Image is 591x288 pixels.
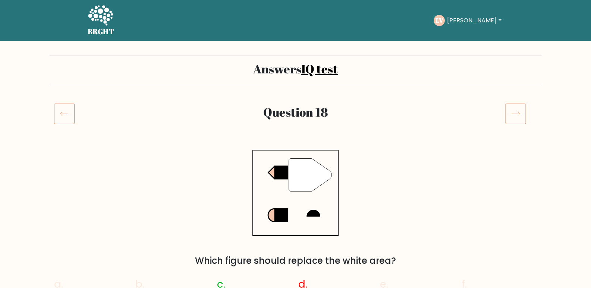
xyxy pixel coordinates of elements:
[54,62,537,76] h2: Answers
[301,61,338,77] a: IQ test
[289,159,331,192] g: "
[95,105,496,119] h2: Question 18
[445,16,503,25] button: [PERSON_NAME]
[59,254,533,268] div: Which figure should replace the white area?
[436,16,443,25] text: LV
[88,3,114,38] a: BRGHT
[88,27,114,36] h5: BRGHT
